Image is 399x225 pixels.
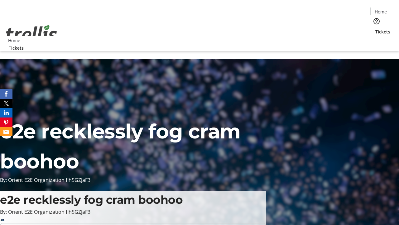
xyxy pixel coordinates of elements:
[375,28,390,35] span: Tickets
[371,8,391,15] a: Home
[4,18,59,49] img: Orient E2E Organization flh5GZJaF3's Logo
[9,45,24,51] span: Tickets
[4,37,24,44] a: Home
[8,37,20,44] span: Home
[370,28,395,35] a: Tickets
[375,8,387,15] span: Home
[370,15,383,27] button: Help
[370,35,383,47] button: Cart
[4,45,29,51] a: Tickets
